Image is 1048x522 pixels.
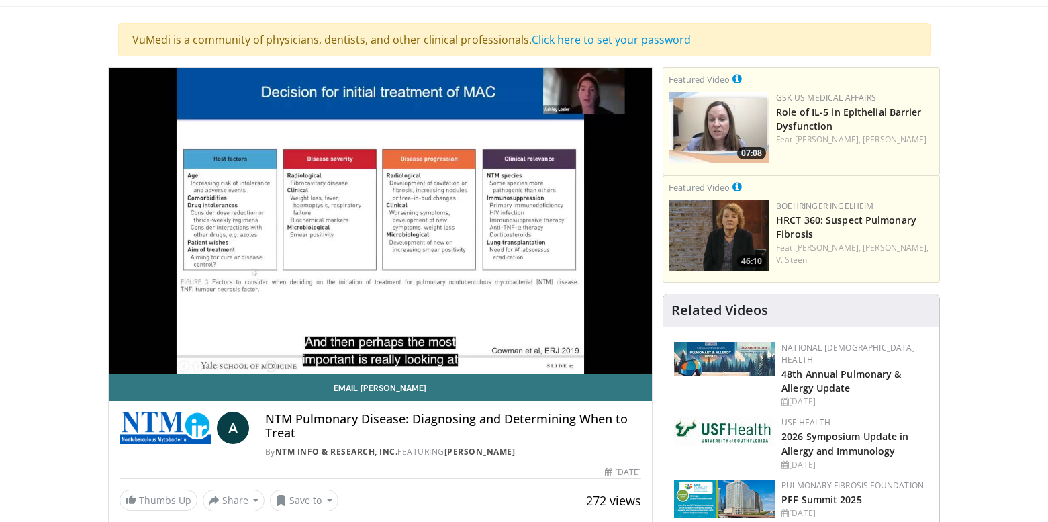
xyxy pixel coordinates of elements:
a: Email [PERSON_NAME] [109,374,653,401]
a: [PERSON_NAME] [863,134,926,145]
button: Share [203,490,265,511]
a: Role of IL-5 in Epithelial Barrier Dysfunction [776,105,921,132]
span: 46:10 [737,255,766,267]
a: USF Health [781,417,830,428]
a: [PERSON_NAME] [444,446,516,458]
a: A [217,412,249,444]
a: V. Steen [776,254,807,265]
a: GSK US Medical Affairs [776,92,876,103]
div: Feat. [776,242,934,266]
div: [DATE] [781,507,928,519]
a: National [DEMOGRAPHIC_DATA] Health [781,342,915,365]
a: HRCT 360: Suspect Pulmonary Fibrosis [776,214,916,241]
img: b90f5d12-84c1-472e-b843-5cad6c7ef911.jpg.150x105_q85_autocrop_double_scale_upscale_version-0.2.jpg [674,342,775,376]
img: NTM Info & Research, Inc. [120,412,211,444]
span: 07:08 [737,147,766,159]
a: Click here to set your password [532,32,691,47]
a: PFF Summit 2025 [781,493,862,506]
div: [DATE] [781,396,928,408]
div: [DATE] [781,459,928,471]
h4: Related Videos [671,302,768,318]
span: 272 views [586,492,641,509]
a: [PERSON_NAME], [795,242,861,253]
a: 07:08 [669,92,769,163]
div: [DATE] [605,466,641,478]
a: Boehringer Ingelheim [776,200,873,212]
a: 48th Annual Pulmonary & Allergy Update [781,367,901,394]
div: By FEATURING [265,446,642,458]
img: 6ba8804a-8538-4002-95e7-a8f8012d4a11.png.150x105_q85_autocrop_double_scale_upscale_version-0.2.jpg [674,417,775,446]
a: NTM Info & Research, Inc. [275,446,398,458]
a: [PERSON_NAME], [795,134,861,145]
a: Pulmonary Fibrosis Foundation [781,480,924,491]
video-js: Video Player [109,68,653,374]
img: 84d5d865-2f25-481a-859d-520685329e32.png.150x105_q85_autocrop_double_scale_upscale_version-0.2.png [674,480,775,518]
a: [PERSON_NAME], [863,242,928,253]
button: Save to [270,490,338,511]
div: VuMedi is a community of physicians, dentists, and other clinical professionals. [118,23,931,56]
img: 8340d56b-4f12-40ce-8f6a-f3da72802623.png.150x105_q85_crop-smart_upscale.png [669,200,769,271]
h4: NTM Pulmonary Disease: Diagnosing and Determining When to Treat [265,412,642,441]
a: 2026 Symposium Update in Allergy and Immunology [781,430,908,457]
div: Feat. [776,134,934,146]
small: Featured Video [669,181,730,193]
a: 46:10 [669,200,769,271]
a: Thumbs Up [120,490,197,511]
img: 83368e75-cbec-4bae-ae28-7281c4be03a9.png.150x105_q85_crop-smart_upscale.jpg [669,92,769,163]
small: Featured Video [669,73,730,85]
